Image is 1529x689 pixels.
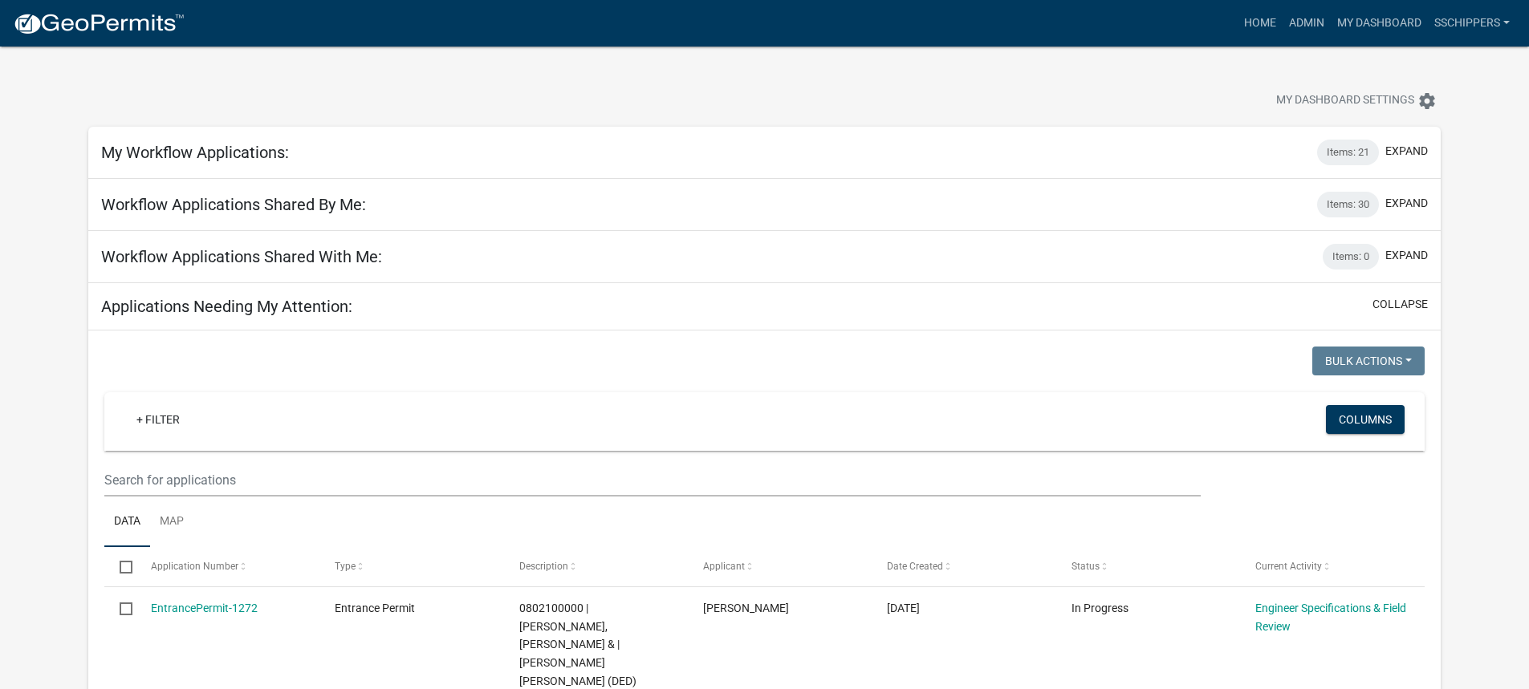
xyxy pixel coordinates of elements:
span: Current Activity [1255,561,1322,572]
span: 08/20/2025 [887,602,920,614]
a: Admin [1283,8,1331,39]
span: Date Created [887,561,943,572]
datatable-header-cell: Application Number [136,547,319,586]
datatable-header-cell: Type [319,547,503,586]
datatable-header-cell: Current Activity [1240,547,1424,586]
span: My Dashboard Settings [1276,91,1414,111]
span: 0802100000 | Ossman, Carter Donald & | Harney, Mariah Loreen Ann (DED) [519,602,636,687]
datatable-header-cell: Description [503,547,687,586]
a: Home [1238,8,1283,39]
span: Description [519,561,568,572]
span: Applicant [703,561,745,572]
span: Application Number [151,561,238,572]
button: collapse [1372,296,1428,313]
span: In Progress [1072,602,1128,614]
a: + Filter [124,405,193,434]
datatable-header-cell: Applicant [688,547,872,586]
div: Items: 30 [1317,192,1379,217]
div: Items: 0 [1323,244,1379,270]
span: Status [1072,561,1100,572]
button: Columns [1326,405,1405,434]
div: Items: 21 [1317,140,1379,165]
button: Bulk Actions [1312,347,1425,375]
a: Data [104,496,150,548]
button: My Dashboard Settingssettings [1263,85,1450,116]
a: My Dashboard [1331,8,1428,39]
h5: My Workflow Applications: [101,143,289,162]
a: Map [150,496,193,548]
button: expand [1385,247,1428,264]
a: Engineer Specifications & Field Review [1255,602,1406,633]
span: Entrance Permit [335,602,415,614]
span: Carter Ossman [703,602,789,614]
input: Search for applications [104,464,1200,496]
button: expand [1385,143,1428,160]
h5: Workflow Applications Shared With Me: [101,247,382,266]
a: EntrancePermit-1272 [151,602,258,614]
datatable-header-cell: Status [1056,547,1240,586]
h5: Workflow Applications Shared By Me: [101,195,366,214]
span: Type [335,561,356,572]
datatable-header-cell: Select [104,547,135,586]
h5: Applications Needing My Attention: [101,297,352,316]
i: settings [1417,91,1437,111]
a: sschippers [1428,8,1516,39]
button: expand [1385,195,1428,212]
datatable-header-cell: Date Created [872,547,1055,586]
